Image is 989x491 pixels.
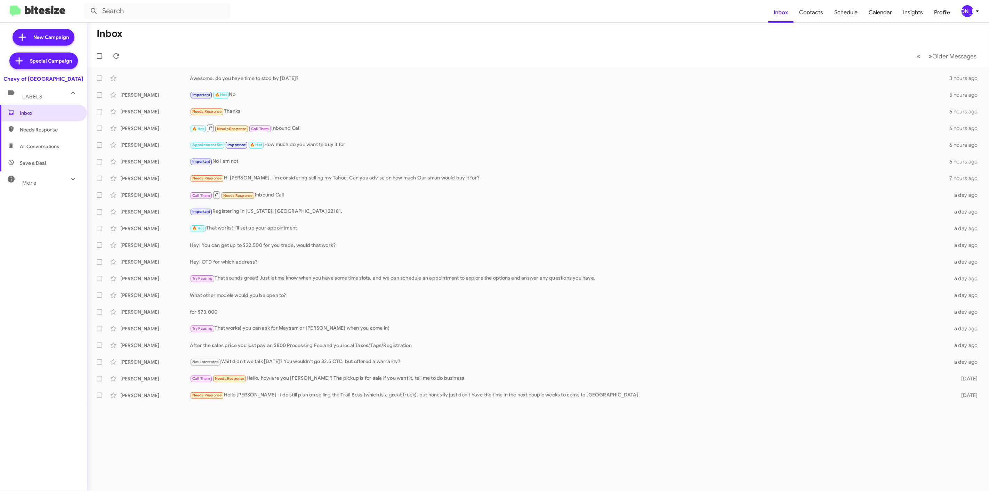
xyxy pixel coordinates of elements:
[190,75,947,82] div: Awesome, do you have time to stop by [DATE]?
[192,159,210,164] span: Important
[192,376,210,381] span: Call Them
[120,242,190,249] div: [PERSON_NAME]
[120,392,190,399] div: [PERSON_NAME]
[190,342,947,349] div: After the sales price you just pay an $800 Processing Fee and you local Taxes/Tags/Registration
[190,308,947,315] div: for $73,000
[192,209,210,214] span: Important
[120,342,190,349] div: [PERSON_NAME]
[190,158,947,166] div: No I am not
[120,375,190,382] div: [PERSON_NAME]
[947,275,983,282] div: a day ago
[120,125,190,132] div: [PERSON_NAME]
[912,49,925,63] button: Previous
[190,391,947,399] div: Hello [PERSON_NAME]- I do still plan on selling the Trail Boss (which is a great truck), but hone...
[33,34,69,41] span: New Campaign
[192,326,212,331] span: Try Pausing
[947,208,983,215] div: a day ago
[947,375,983,382] div: [DATE]
[190,324,947,332] div: That works! you can ask for Maysam or [PERSON_NAME] when you come in!
[863,2,898,23] a: Calendar
[120,308,190,315] div: [PERSON_NAME]
[120,325,190,332] div: [PERSON_NAME]
[190,107,947,115] div: Thanks
[947,292,983,299] div: a day ago
[120,208,190,215] div: [PERSON_NAME]
[932,53,976,60] span: Older Messages
[190,358,947,366] div: Wait didn't we talk [DATE]? You wouldn't go 32.5 OTD, but offered a warranty?
[190,124,947,132] div: Inbound Call
[794,2,829,23] a: Contacts
[120,91,190,98] div: [PERSON_NAME]
[190,191,947,199] div: Inbound Call
[190,274,947,282] div: That sounds great! Just let me know when you have some time slots, and we can schedule an appoint...
[120,258,190,265] div: [PERSON_NAME]
[829,2,863,23] a: Schedule
[192,193,210,198] span: Call Them
[13,29,74,46] a: New Campaign
[192,176,222,180] span: Needs Response
[947,325,983,332] div: a day ago
[928,52,932,61] span: »
[947,258,983,265] div: a day ago
[947,392,983,399] div: [DATE]
[120,108,190,115] div: [PERSON_NAME]
[20,110,79,116] span: Inbox
[947,359,983,365] div: a day ago
[120,292,190,299] div: [PERSON_NAME]
[190,375,947,383] div: Hello, how are you [PERSON_NAME]? The pickup is for sale if you want it, tell me to do business
[898,2,928,23] a: Insights
[22,94,42,100] span: Labels
[192,360,219,364] span: Not-Interested
[217,127,247,131] span: Needs Response
[947,91,983,98] div: 5 hours ago
[956,5,981,17] button: [PERSON_NAME]
[190,242,947,249] div: Hey! You can get up to $22,500 for you trade, would that work?
[924,49,981,63] button: Next
[192,109,222,114] span: Needs Response
[120,142,190,148] div: [PERSON_NAME]
[917,52,920,61] span: «
[215,92,227,97] span: 🔥 Hot
[97,28,122,39] h1: Inbox
[190,224,947,232] div: That works! I'll set up your appointment
[120,359,190,365] div: [PERSON_NAME]
[192,276,212,281] span: Try Pausing
[192,226,204,231] span: 🔥 Hot
[192,127,204,131] span: 🔥 Hot
[192,393,222,397] span: Needs Response
[947,108,983,115] div: 6 hours ago
[120,225,190,232] div: [PERSON_NAME]
[9,53,78,69] a: Special Campaign
[947,142,983,148] div: 6 hours ago
[913,49,981,63] nav: Page navigation example
[962,5,973,17] div: [PERSON_NAME]
[22,180,37,186] span: More
[30,57,72,64] span: Special Campaign
[223,193,253,198] span: Needs Response
[215,376,244,381] span: Needs Response
[190,141,947,149] div: How much do you want to buy it for
[928,2,956,23] a: Profile
[947,225,983,232] div: a day ago
[947,342,983,349] div: a day ago
[190,292,947,299] div: What other models would you be open to?
[190,174,947,182] div: Hi [PERSON_NAME], I'm considering selling my Tahoe. Can you advise on how much Ourisman would buy...
[947,308,983,315] div: a day ago
[190,208,947,216] div: Registering in [US_STATE]. [GEOGRAPHIC_DATA] 22181.
[192,92,210,97] span: Important
[120,192,190,199] div: [PERSON_NAME]
[4,75,83,82] div: Chevy of [GEOGRAPHIC_DATA]
[227,143,246,147] span: Important
[120,175,190,182] div: [PERSON_NAME]
[190,91,947,99] div: No
[947,175,983,182] div: 7 hours ago
[20,160,46,167] span: Save a Deal
[947,75,983,82] div: 3 hours ago
[120,275,190,282] div: [PERSON_NAME]
[768,2,794,23] a: Inbox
